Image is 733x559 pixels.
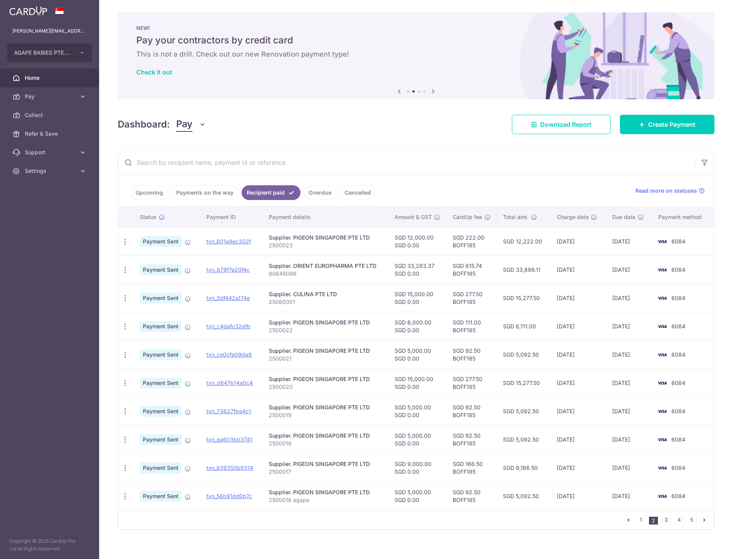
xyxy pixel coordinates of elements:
li: 2 [649,517,658,524]
span: Pay [25,93,76,100]
span: Payment Sent [140,434,182,445]
span: 6084 [671,323,685,330]
span: Pay [176,117,192,132]
td: [DATE] [551,369,606,397]
span: CardUp fee [453,213,482,221]
p: 2500023 [269,242,382,249]
td: SGD 166.50 BOFF185 [446,454,497,482]
span: Charge date [557,213,589,221]
img: Bank Card [654,237,670,246]
td: SGD 277.50 BOFF185 [446,369,497,397]
td: SGD 92.50 BOFF185 [446,482,497,510]
td: [DATE] [551,284,606,312]
td: SGD 15,000.00 SGD 0.00 [388,369,446,397]
span: Collect [25,111,76,119]
span: 6084 [671,408,685,414]
td: [DATE] [606,482,652,510]
a: Check it out [136,68,172,76]
span: Payment Sent [140,462,182,473]
span: Refer & Save [25,130,76,138]
a: txn_601a9ec302f [206,238,251,245]
td: [DATE] [606,255,652,284]
td: SGD 12,222.00 [497,227,551,255]
div: Supplier. CULINA PTE LTD [269,290,382,298]
img: Bank Card [654,463,670,473]
span: Status [140,213,156,221]
a: txn_3df442a174e [206,295,250,301]
td: SGD 9,000.00 SGD 0.00 [388,454,446,482]
span: Payment Sent [140,236,182,247]
a: 5 [687,515,696,524]
td: [DATE] [606,454,652,482]
img: Bank Card [654,378,670,388]
p: NEW! [136,25,696,31]
span: 6084 [671,464,685,471]
td: SGD 277.50 BOFF185 [446,284,497,312]
a: txn_56b91dd0b7c [206,493,252,499]
td: SGD 33,283.37 SGD 0.00 [388,255,446,284]
span: Download Report [540,120,592,129]
td: [DATE] [551,340,606,369]
span: Read more on statuses [635,187,697,195]
th: Payment method [652,207,714,227]
a: Download Report [512,115,611,134]
td: [DATE] [606,227,652,255]
a: txn_c4dafc32efb [206,323,251,330]
td: SGD 15,277.50 [497,284,551,312]
img: Bank Card [654,492,670,501]
div: Supplier. PIGEON SINGAPORE PTE LTD [269,234,382,242]
div: Supplier. PIGEON SINGAPORE PTE LTD [269,347,382,355]
td: SGD 5,092.50 [497,425,551,454]
img: Bank Card [654,322,670,331]
img: Bank Card [654,265,670,274]
td: [DATE] [551,227,606,255]
a: txn_73627fbe4c1 [206,408,251,414]
span: 6084 [671,295,685,301]
span: Total amt. [503,213,529,221]
td: [DATE] [551,425,606,454]
td: SGD 33,899.11 [497,255,551,284]
p: 2500016 agape [269,496,382,504]
h6: This is not a drill. Check out our new Renovation payment type! [136,50,696,59]
iframe: Opens a widget where you can find more information [683,536,725,555]
td: SGD 6,000.00 SGD 0.00 [388,312,446,340]
span: Payment Sent [140,349,182,360]
a: txn_b78f7a20f4c [206,266,250,273]
span: Due date [612,213,635,221]
td: [DATE] [551,255,606,284]
td: [DATE] [551,397,606,425]
div: Supplier. PIGEON SINGAPORE PTE LTD [269,319,382,326]
span: 6084 [671,436,685,443]
p: 2500021 [269,355,382,362]
span: Amount & GST [395,213,432,221]
span: Payment Sent [140,264,182,275]
div: Supplier. PIGEON SINGAPORE PTE LTD [269,432,382,440]
a: Cancelled [340,185,376,200]
span: Create Payment [648,120,695,129]
img: Bank Card [654,407,670,416]
span: Payment Sent [140,406,182,417]
td: SGD 5,000.00 SGD 0.00 [388,482,446,510]
td: SGD 92.50 BOFF185 [446,425,497,454]
img: Renovation banner [118,12,714,99]
span: AGAPE BABIES PTE. LTD. [14,49,71,57]
td: SGD 111.00 BOFF185 [446,312,497,340]
nav: pager [624,511,714,529]
h5: Pay your contractors by credit card [136,34,696,47]
td: SGD 5,000.00 SGD 0.00 [388,397,446,425]
td: [DATE] [606,425,652,454]
td: [DATE] [606,397,652,425]
td: [DATE] [551,482,606,510]
a: 4 [674,515,683,524]
td: [DATE] [551,454,606,482]
a: Read more on statuses [635,187,705,195]
td: SGD 615.74 BOFF185 [446,255,497,284]
button: AGAPE BABIES PTE. LTD. [7,43,92,62]
button: Pay [176,117,206,132]
span: Payment Sent [140,293,182,304]
a: Payments on the way [171,185,239,200]
p: 2500018 [269,440,382,447]
div: Supplier. PIGEON SINGAPORE PTE LTD [269,488,382,496]
td: SGD 92.50 BOFF185 [446,340,497,369]
td: [DATE] [551,312,606,340]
